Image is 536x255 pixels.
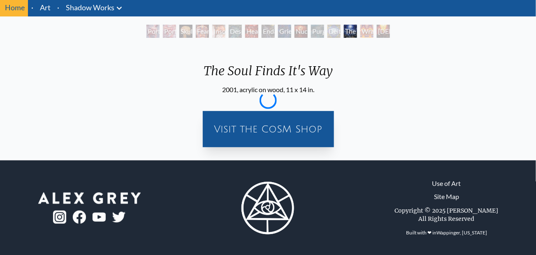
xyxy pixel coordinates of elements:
[434,192,459,202] a: Site Map
[360,25,374,38] div: Wrathful Deity
[419,215,475,223] div: All Rights Reserved
[212,25,225,38] div: Insomnia
[146,25,160,38] div: Portrait of an Artist 2
[311,25,324,38] div: Purging
[245,25,258,38] div: Headache
[66,2,114,13] a: Shadow Works
[436,229,487,236] a: Wappinger, [US_STATE]
[163,25,176,38] div: Portrait of an Artist 1
[295,25,308,38] div: Nuclear Crucifixion
[432,178,461,188] a: Use of Art
[53,211,66,224] img: ig-logo.png
[197,85,339,95] div: 2001, acrylic on wood, 11 x 14 in.
[344,25,357,38] div: The Soul Finds It's Way
[229,25,242,38] div: Despair
[327,25,341,38] div: Deities & Demons Drinking from the Milky Pool
[112,212,125,223] img: twitter-logo.png
[179,25,193,38] div: Skull Fetus
[208,116,329,142] a: Visit the CoSM Shop
[5,3,25,12] a: Home
[377,25,390,38] div: [DEMOGRAPHIC_DATA] & the Two Thieves
[40,2,51,13] a: Art
[395,206,499,215] div: Copyright © 2025 [PERSON_NAME]
[197,63,339,85] div: The Soul Finds It's Way
[403,226,490,239] div: Built with ❤ in
[196,25,209,38] div: Fear
[73,211,86,224] img: fb-logo.png
[93,213,106,222] img: youtube-logo.png
[278,25,291,38] div: Grieving
[262,25,275,38] div: Endarkenment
